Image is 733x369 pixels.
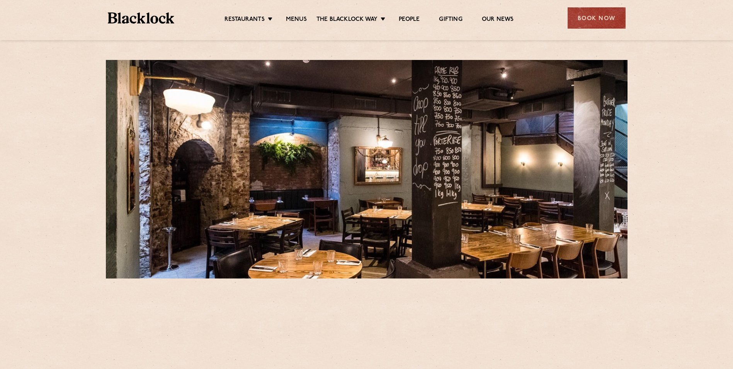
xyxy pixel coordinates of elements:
a: Gifting [439,16,462,24]
img: BL_Textured_Logo-footer-cropped.svg [108,12,175,24]
a: People [399,16,420,24]
a: Restaurants [224,16,265,24]
a: The Blacklock Way [316,16,378,24]
a: Our News [482,16,514,24]
div: Book Now [568,7,626,29]
a: Menus [286,16,307,24]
